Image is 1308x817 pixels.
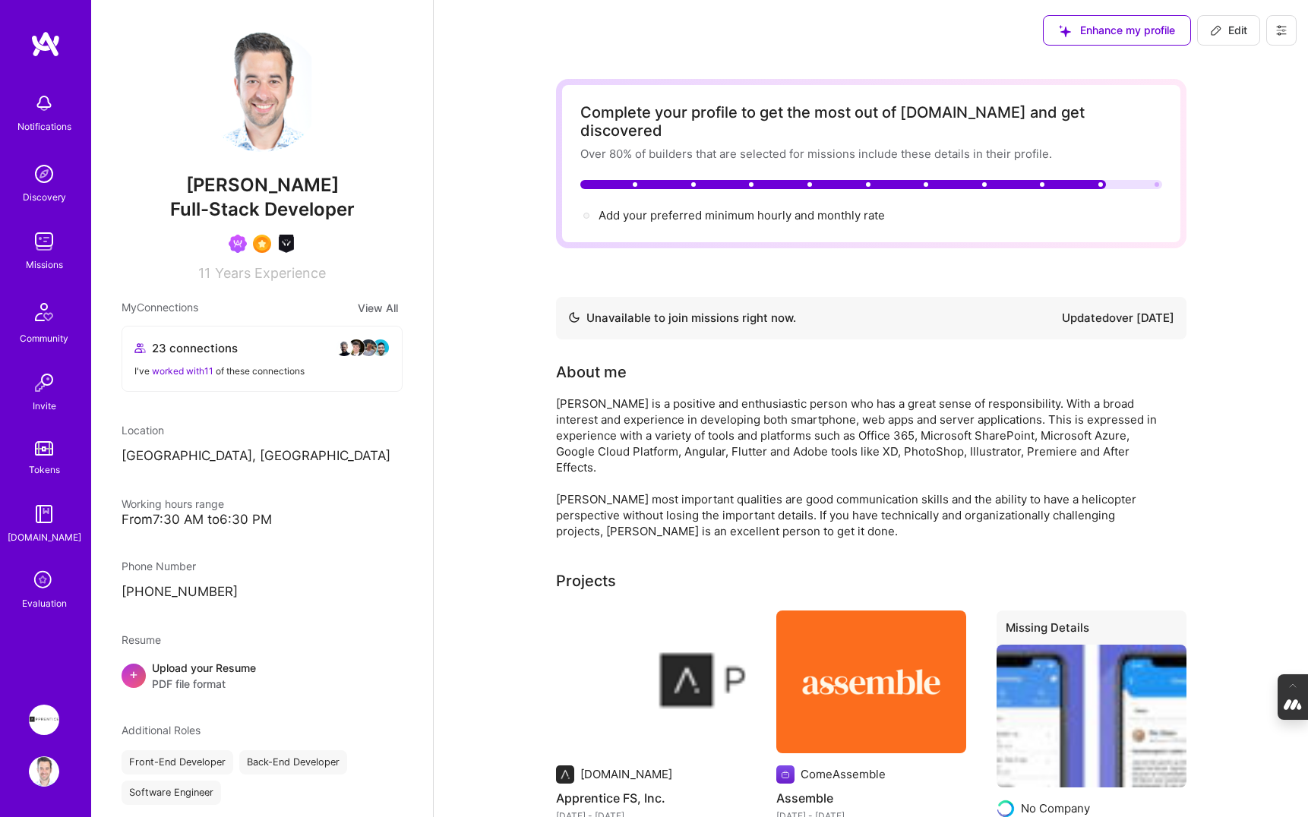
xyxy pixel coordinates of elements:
[568,309,796,327] div: Unavailable to join missions right now.
[568,311,580,323] img: Availability
[152,660,256,692] div: Upload your Resume
[776,765,795,784] img: Company logo
[134,342,146,354] i: icon Collaborator
[134,363,390,379] div: I've of these connections
[25,705,63,735] a: Apprentice: Life science technology services
[997,645,1186,787] img: A Platform For Cancer Patiens
[239,750,347,774] div: Back-End Developer
[229,235,247,253] img: Been on Mission
[335,339,353,357] img: avatar
[1043,15,1191,46] button: Enhance my profile
[201,30,323,152] img: User Avatar
[122,660,403,692] div: +Upload your ResumePDF file format
[580,146,1162,162] div: Over 80% of builders that are selected for missions include these details in their profile.
[776,788,966,808] h4: Assemble
[30,30,61,58] img: logo
[152,340,238,356] span: 23 connections
[29,159,59,189] img: discovery
[997,610,1186,651] div: Missing Details
[122,633,161,646] span: Resume
[253,235,271,253] img: SelectionTeam
[122,560,196,573] span: Phone Number
[599,208,885,222] span: Add your preferred minimum hourly and monthly rate
[26,257,63,273] div: Missions
[556,765,574,784] img: Company logo
[122,750,233,774] div: Front-End Developer
[122,497,224,510] span: Working hours range
[29,88,59,118] img: bell
[22,595,67,611] div: Evaluation
[29,367,59,398] img: Invite
[25,756,63,787] a: User Avatar
[122,583,403,601] p: [PHONE_NUMBER]
[29,705,59,735] img: Apprentice: Life science technology services
[556,788,746,808] h4: Apprentice FS, Inc.
[215,265,326,281] span: Years Experience
[122,512,403,528] div: From 7:30 AM to 6:30 PM
[1059,25,1071,37] i: icon SuggestedTeams
[152,676,256,692] span: PDF file format
[122,724,201,737] span: Additional Roles
[347,339,365,357] img: avatar
[1210,23,1247,38] span: Edit
[26,294,62,330] img: Community
[1059,23,1175,38] span: Enhance my profile
[33,398,56,414] div: Invite
[122,326,403,392] button: 23 connectionsavataravataravataravatarI've worked with11 of these connections
[1197,15,1260,46] button: Edit
[29,756,59,787] img: User Avatar
[122,299,198,317] span: My Connections
[801,766,886,782] div: ComeAssemble
[1062,309,1174,327] div: Updated over [DATE]
[8,529,81,545] div: [DOMAIN_NAME]
[29,226,59,257] img: teamwork
[556,361,627,383] div: About me
[353,299,403,317] button: View All
[277,235,295,253] img: AI Course Graduate
[17,118,71,134] div: Notifications
[776,610,966,753] img: Assemble
[556,396,1164,539] div: [PERSON_NAME] is a positive and enthusiastic person who has a great sense of responsibility. With...
[122,781,221,805] div: Software Engineer
[20,330,68,346] div: Community
[170,198,355,220] span: Full-Stack Developer
[152,365,213,377] span: worked with 11
[371,339,390,357] img: avatar
[29,462,60,478] div: Tokens
[198,265,210,281] span: 11
[29,499,59,529] img: guide book
[35,441,53,456] img: tokens
[580,103,1162,140] div: Complete your profile to get the most out of [DOMAIN_NAME] and get discovered
[1021,800,1090,816] div: No Company
[129,666,138,682] span: +
[122,422,403,438] div: Location
[580,766,672,782] div: [DOMAIN_NAME]
[122,447,403,465] p: [GEOGRAPHIC_DATA], [GEOGRAPHIC_DATA]
[556,610,746,753] img: Apprentice FS, Inc.
[122,174,403,197] span: [PERSON_NAME]
[30,566,58,595] i: icon SelectionTeam
[359,339,378,357] img: avatar
[556,569,616,592] div: Projects
[23,189,66,205] div: Discovery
